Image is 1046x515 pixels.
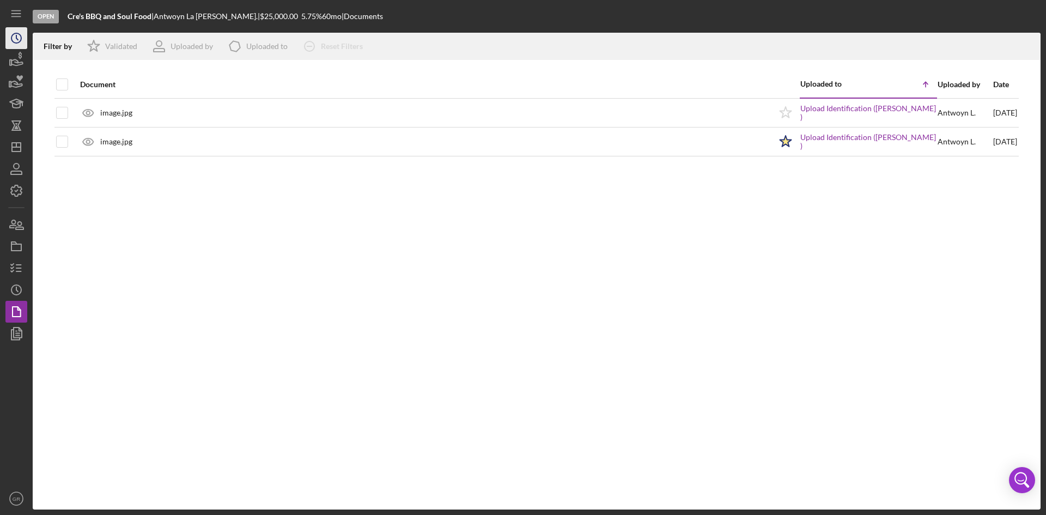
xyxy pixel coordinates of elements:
div: image.jpg [100,108,132,117]
div: image.jpg [100,137,132,146]
div: Uploaded by [171,42,213,51]
button: GR [5,488,27,510]
div: Open Intercom Messenger [1009,467,1035,493]
div: 60 mo [322,12,342,21]
div: | Documents [342,12,383,21]
div: Antwoyn L . [938,108,976,117]
div: Filter by [44,42,80,51]
div: Uploaded by [938,80,992,89]
div: 5.75 % [301,12,322,21]
div: $25,000.00 [260,12,301,21]
text: GR [13,496,20,502]
div: | [68,12,154,21]
div: Open [33,10,59,23]
a: Upload Identification ([PERSON_NAME] ) [800,133,936,150]
div: [DATE] [993,99,1017,127]
div: Uploaded to [246,42,288,51]
div: [DATE] [993,128,1017,155]
a: Upload Identification ([PERSON_NAME] ) [800,104,936,122]
div: Reset Filters [321,35,363,57]
div: Validated [105,42,137,51]
button: Reset Filters [296,35,374,57]
div: Antwoyn L . [938,137,976,146]
b: Cre's BBQ and Soul Food [68,11,151,21]
div: Uploaded to [800,80,868,88]
div: Document [80,80,771,89]
div: Antwoyn La [PERSON_NAME]. | [154,12,260,21]
div: Date [993,80,1017,89]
